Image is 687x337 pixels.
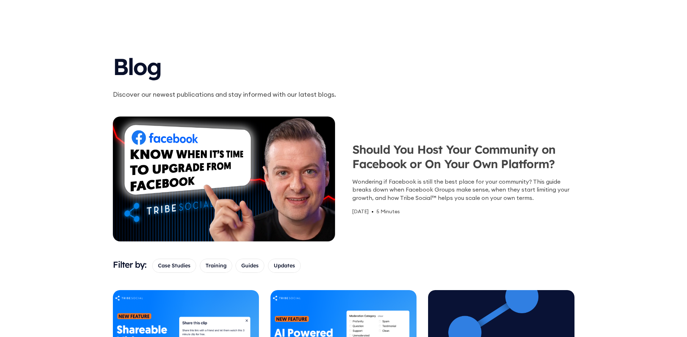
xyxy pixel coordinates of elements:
span: Case Studies [158,262,190,270]
h3: Should You Host Your Community on Facebook or On Your Own Platform? [352,142,574,175]
span: Training [206,262,226,270]
h1: Blog [113,46,390,84]
span: Guides [241,262,259,270]
div: 5 Minutes [376,207,400,215]
div: [DATE] [352,207,369,215]
div: • [371,207,374,215]
p: Discover our newest publications and stay informed with our latest blogs. [113,89,390,99]
a: Should You Host Your Community on Facebook or On Your Own Platform?Wondering if Facebook is still... [113,117,574,242]
span: Updates [274,262,295,270]
form: Email Form [152,259,574,272]
h3: Filter by: [113,259,146,271]
div: Wondering if Facebook is still the best place for your community? This guide breaks down when Fac... [352,178,574,202]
